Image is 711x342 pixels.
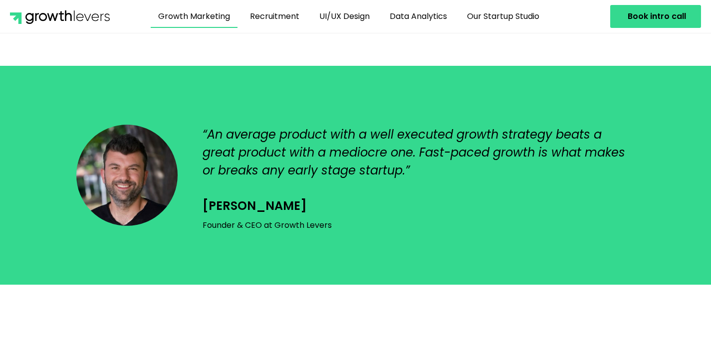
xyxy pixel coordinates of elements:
[114,5,584,28] nav: Menu
[203,126,625,178] em: “An average product with a well executed growth strategy beats a great product with a mediocre on...
[312,5,377,28] a: UI/UX Design
[382,5,455,28] a: Data Analytics
[203,197,635,233] p: [PERSON_NAME]
[460,5,547,28] a: Our Startup Studio
[203,219,332,231] span: Founder & CEO at Growth Levers
[610,5,701,28] a: Book intro call
[242,5,307,28] a: Recruitment
[628,12,686,20] span: Book intro call
[151,5,237,28] a: Growth Marketing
